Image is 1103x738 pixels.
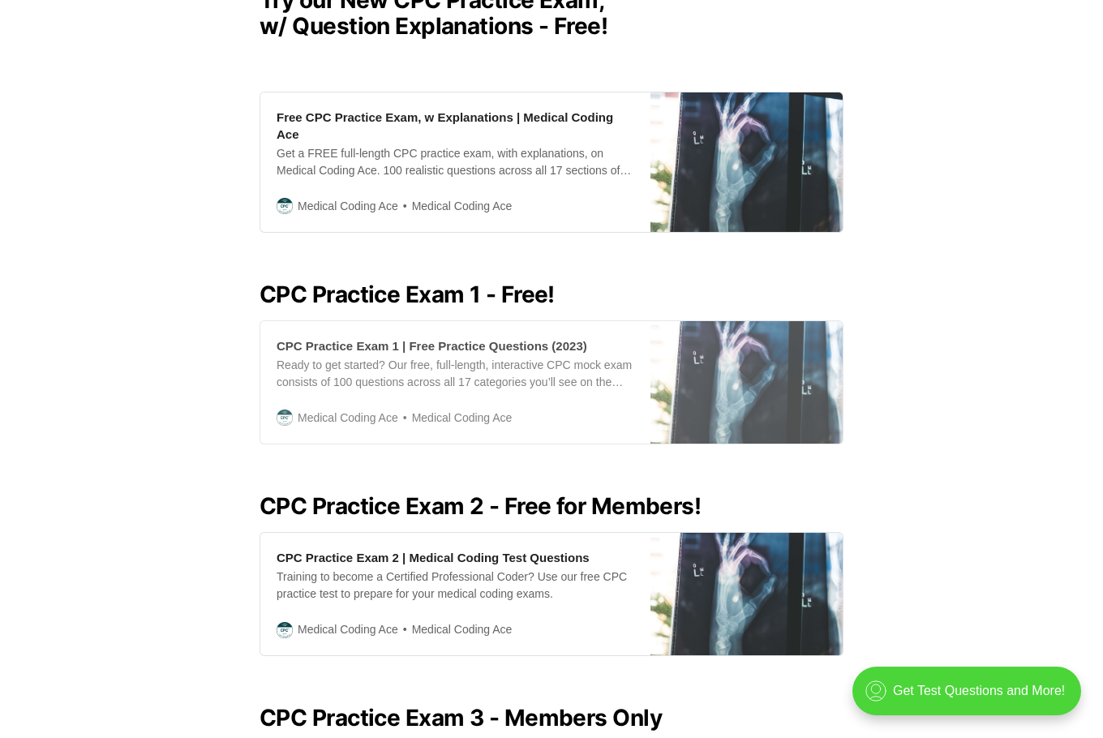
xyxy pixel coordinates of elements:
[277,569,634,603] div: Training to become a Certified Professional Coder? Use our free CPC practice test to prepare for ...
[298,409,398,427] span: Medical Coding Ace
[277,549,590,566] div: CPC Practice Exam 2 | Medical Coding Test Questions
[260,92,843,233] a: Free CPC Practice Exam, w Explanations | Medical Coding AceGet a FREE full-length CPC practice ex...
[298,197,398,215] span: Medical Coding Ace
[277,357,634,391] div: Ready to get started? Our free, full-length, interactive CPC mock exam consists of 100 questions ...
[298,620,398,638] span: Medical Coding Ace
[260,493,843,519] h2: CPC Practice Exam 2 - Free for Members!
[277,145,634,179] div: Get a FREE full-length CPC practice exam, with explanations, on Medical Coding Ace. 100 realistic...
[260,705,843,731] h2: CPC Practice Exam 3 - Members Only
[839,659,1103,738] iframe: portal-trigger
[260,281,843,307] h2: CPC Practice Exam 1 - Free!
[398,197,513,216] span: Medical Coding Ace
[398,620,513,639] span: Medical Coding Ace
[398,409,513,427] span: Medical Coding Ace
[260,320,843,444] a: CPC Practice Exam 1 | Free Practice Questions (2023)Ready to get started? Our free, full-length, ...
[277,109,634,143] div: Free CPC Practice Exam, w Explanations | Medical Coding Ace
[277,337,587,354] div: CPC Practice Exam 1 | Free Practice Questions (2023)
[260,532,843,656] a: CPC Practice Exam 2 | Medical Coding Test QuestionsTraining to become a Certified Professional Co...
